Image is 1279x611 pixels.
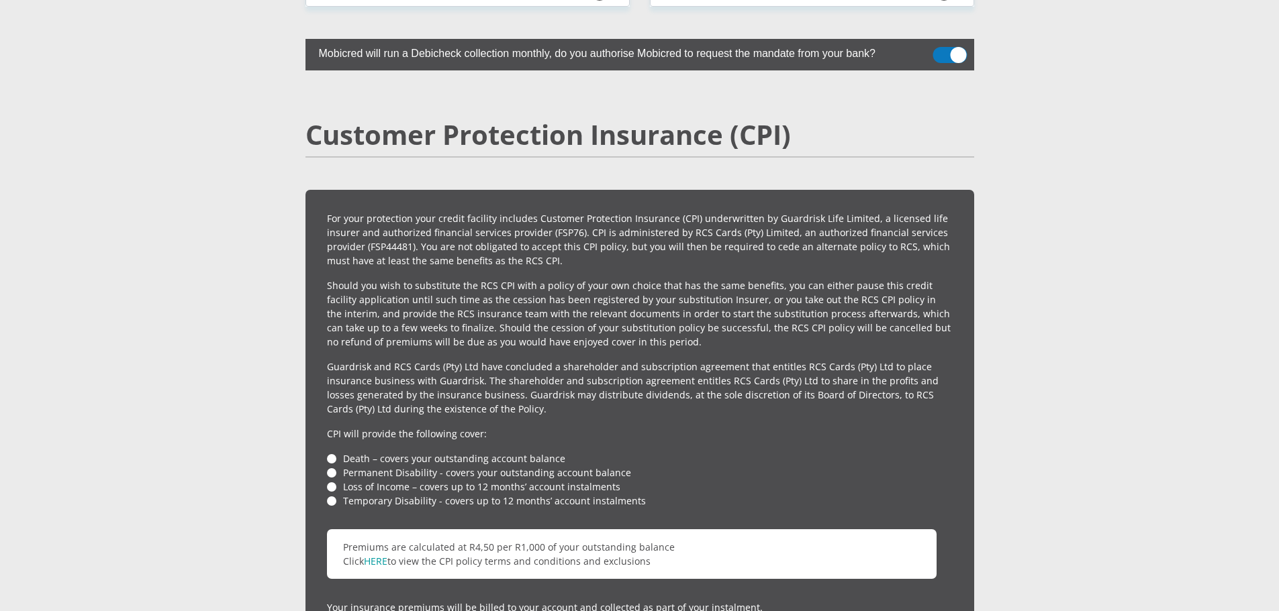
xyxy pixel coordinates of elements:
li: Loss of Income – covers up to 12 months’ account instalments [327,480,953,494]
p: Guardrisk and RCS Cards (Pty) Ltd have concluded a shareholder and subscription agreement that en... [327,359,953,416]
li: Permanent Disability - covers your outstanding account balance [327,465,953,480]
p: Premiums are calculated at R4,50 per R1,000 of your outstanding balance Click to view the CPI pol... [327,529,937,579]
h2: Customer Protection Insurance (CPI) [305,119,974,151]
p: For your protection your credit facility includes Customer Protection Insurance (CPI) underwritte... [327,211,953,268]
li: Temporary Disability - covers up to 12 months’ account instalments [327,494,953,508]
label: Mobicred will run a Debicheck collection monthly, do you authorise Mobicred to request the mandat... [305,39,907,65]
a: HERE [364,555,387,567]
p: CPI will provide the following cover: [327,427,953,441]
li: Death – covers your outstanding account balance [327,451,953,465]
p: Should you wish to substitute the RCS CPI with a policy of your own choice that has the same bene... [327,278,953,349]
